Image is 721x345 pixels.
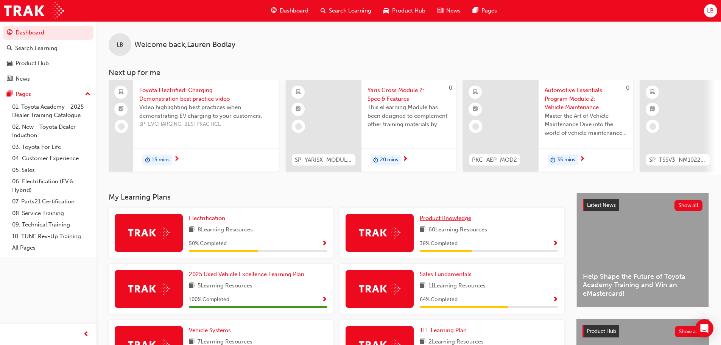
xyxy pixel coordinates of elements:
span: news-icon [438,6,443,16]
span: SP_YARISX_MODULE_2 [295,156,352,164]
span: book-icon [189,281,195,291]
a: 0PKC_AEP_MOD2Automotive Essentials Program Module 2: Vehicle MaintenanceMaster the Art of Vehicle... [463,80,633,172]
span: booktick-icon [650,105,655,114]
a: pages-iconPages [467,3,503,19]
span: prev-icon [83,330,89,339]
a: Toyota Electrified: Charging Demonstration best practice videoVideo highlighting best practices w... [109,80,279,172]
img: Trak [359,227,400,239]
a: 06. Electrification (EV & Hybrid) [9,176,93,196]
h3: Next up for me [97,68,721,77]
span: Vehicle Systems [189,327,231,334]
span: Help Shape the Future of Toyota Academy Training and Win an eMastercard! [583,272,702,298]
span: search-icon [321,6,326,16]
a: 09. Technical Training [9,219,93,231]
span: Video highlighting best practices when demonstrating EV charging to your customers. [139,103,273,120]
a: Latest NewsShow allHelp Shape the Future of Toyota Academy Training and Win an eMastercard! [576,193,709,307]
button: Show Progress [553,295,558,304]
span: 60 Learning Resources [428,225,487,235]
span: News [446,6,461,15]
a: All Pages [9,242,93,254]
span: Search Learning [329,6,371,15]
span: learningRecordVerb_NONE-icon [295,123,302,130]
a: Dashboard [3,26,93,40]
a: 07. Parts21 Certification [9,196,93,208]
span: Dashboard [280,6,308,15]
button: LB [704,4,717,17]
span: learningResourceType_ELEARNING-icon [650,87,655,97]
span: learningRecordVerb_NONE-icon [649,123,656,130]
a: 05. Sales [9,164,93,176]
a: Search Learning [3,41,93,55]
a: Electrification [189,214,228,223]
a: 08. Service Training [9,208,93,219]
span: learningResourceType_ELEARNING-icon [296,87,301,97]
span: Yaris Cross Module 2: Spec & Features [368,86,450,103]
a: Product Hub [3,56,93,70]
a: Latest NewsShow all [583,199,702,211]
span: learningResourceType_ELEARNING-icon [473,87,478,97]
a: 04. Customer Experience [9,153,93,164]
span: 100 % Completed [189,295,229,304]
span: 38 % Completed [420,239,458,248]
span: Automotive Essentials Program Module 2: Vehicle Maintenance [545,86,627,112]
button: Show Progress [553,239,558,248]
img: Trak [128,227,170,239]
div: Product Hub [16,59,49,68]
span: 8 Learning Resources [198,225,253,235]
span: 35 mins [557,156,575,164]
h3: My Learning Plans [109,193,564,201]
span: search-icon [7,45,12,52]
a: 10. TUNE Rev-Up Training [9,231,93,242]
a: guage-iconDashboard [265,3,315,19]
span: booktick-icon [473,105,478,114]
button: Show Progress [322,295,327,304]
a: 02. New - Toyota Dealer Induction [9,121,93,141]
span: duration-icon [373,155,378,165]
img: Trak [359,283,400,295]
span: Pages [481,6,497,15]
img: Trak [4,2,64,19]
span: Latest News [587,202,616,208]
span: guage-icon [271,6,277,16]
button: Pages [3,87,93,101]
span: Show Progress [553,297,558,303]
span: PKC_AEP_MOD2 [472,156,517,164]
button: DashboardSearch LearningProduct HubNews [3,24,93,87]
span: up-icon [85,89,90,99]
span: 20 mins [380,156,398,164]
span: 64 % Completed [420,295,458,304]
span: book-icon [189,225,195,235]
span: car-icon [383,6,389,16]
span: next-icon [174,156,179,163]
span: Electrification [189,215,225,222]
span: LB [707,6,714,15]
button: Show all [674,200,703,211]
img: Trak [128,283,170,295]
span: SP_TSSV3_NM1022_EL [649,156,707,164]
a: Product HubShow all [582,325,703,337]
a: Vehicle Systems [189,326,234,335]
span: book-icon [420,225,425,235]
span: pages-icon [473,6,478,16]
span: book-icon [420,281,425,291]
span: pages-icon [7,91,12,98]
a: search-iconSearch Learning [315,3,377,19]
div: Search Learning [15,44,58,53]
div: Open Intercom Messenger [695,319,713,337]
span: learningRecordVerb_NONE-icon [118,123,125,130]
span: 15 mins [152,156,170,164]
span: 2025 Used Vehicle Excellence Learning Plan [189,271,304,278]
span: news-icon [7,76,12,83]
span: duration-icon [145,155,150,165]
span: car-icon [7,60,12,67]
span: learningRecordVerb_NONE-icon [472,123,479,130]
span: Product Hub [392,6,425,15]
span: Master the Art of Vehicle Maintenance Dive into the world of vehicle maintenance with this compre... [545,112,627,137]
span: This eLearning Module has been designed to complement other training materials by serving as a re... [368,103,450,129]
a: 01. Toyota Academy - 2025 Dealer Training Catalogue [9,101,93,121]
span: duration-icon [550,155,556,165]
span: next-icon [579,156,585,163]
a: TFL Learning Plan [420,326,470,335]
a: Product Knowledge [420,214,474,223]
